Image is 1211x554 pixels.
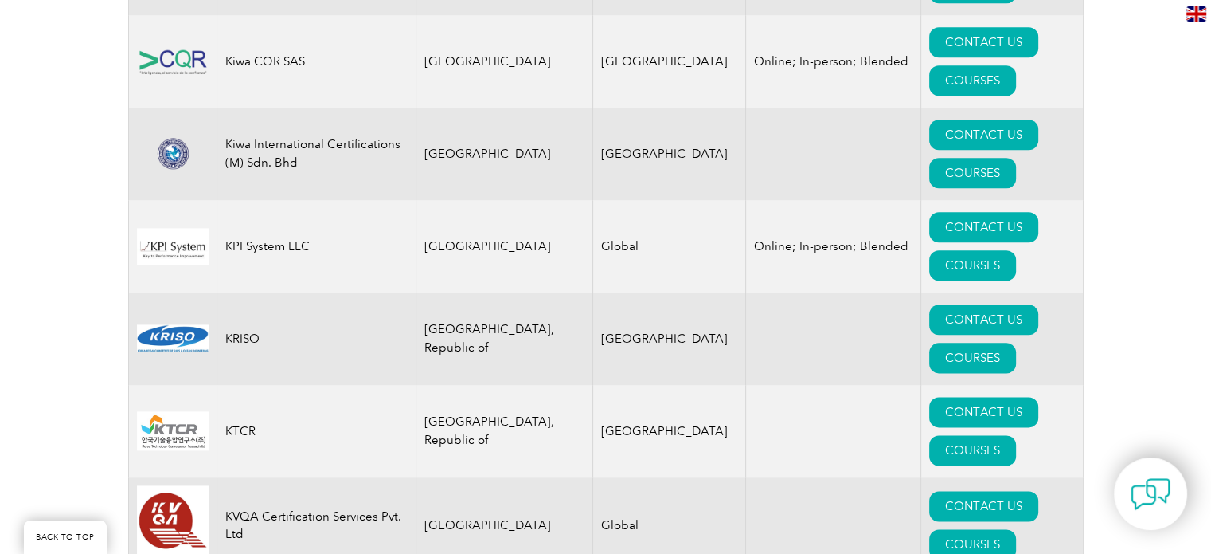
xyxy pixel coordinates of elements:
a: CONTACT US [929,212,1038,242]
a: CONTACT US [929,27,1038,57]
td: Online; In-person; Blended [746,15,921,108]
td: [GEOGRAPHIC_DATA] [593,293,746,385]
a: CONTACT US [929,397,1038,427]
a: COURSES [929,158,1016,188]
img: 8fb97be4-9e14-ea11-a811-000d3a79722d-logo.jpg [137,411,209,450]
td: Kiwa CQR SAS [217,15,416,108]
img: contact-chat.png [1131,474,1170,514]
td: KPI System LLC [217,200,416,293]
a: CONTACT US [929,120,1038,150]
td: Kiwa International Certifications (M) Sdn. Bhd [217,108,416,200]
td: [GEOGRAPHIC_DATA] [416,200,593,293]
td: Global [593,200,746,293]
td: [GEOGRAPHIC_DATA] [416,108,593,200]
a: COURSES [929,343,1016,373]
img: dcee4382-0f65-eb11-a812-00224814860b-logo.png [137,47,209,76]
td: [GEOGRAPHIC_DATA], Republic of [416,385,593,477]
img: 474b7db5-30d3-ec11-a7b6-002248d3b1f1-logo.png [137,134,209,173]
a: COURSES [929,435,1016,466]
img: en [1186,6,1206,22]
td: [GEOGRAPHIC_DATA] [593,15,746,108]
a: BACK TO TOP [24,521,107,554]
a: CONTACT US [929,491,1038,521]
td: KTCR [217,385,416,477]
td: Online; In-person; Blended [746,200,921,293]
td: [GEOGRAPHIC_DATA] [593,108,746,200]
a: COURSES [929,250,1016,281]
td: [GEOGRAPHIC_DATA], Republic of [416,293,593,385]
a: CONTACT US [929,305,1038,335]
td: KRISO [217,293,416,385]
a: COURSES [929,65,1016,96]
td: [GEOGRAPHIC_DATA] [416,15,593,108]
td: [GEOGRAPHIC_DATA] [593,385,746,477]
img: 6333cecf-d94e-ef11-a316-000d3ad139cf-logo.jpg [137,228,209,265]
img: 9644484e-636f-eb11-a812-002248153038-logo.gif [137,319,209,358]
